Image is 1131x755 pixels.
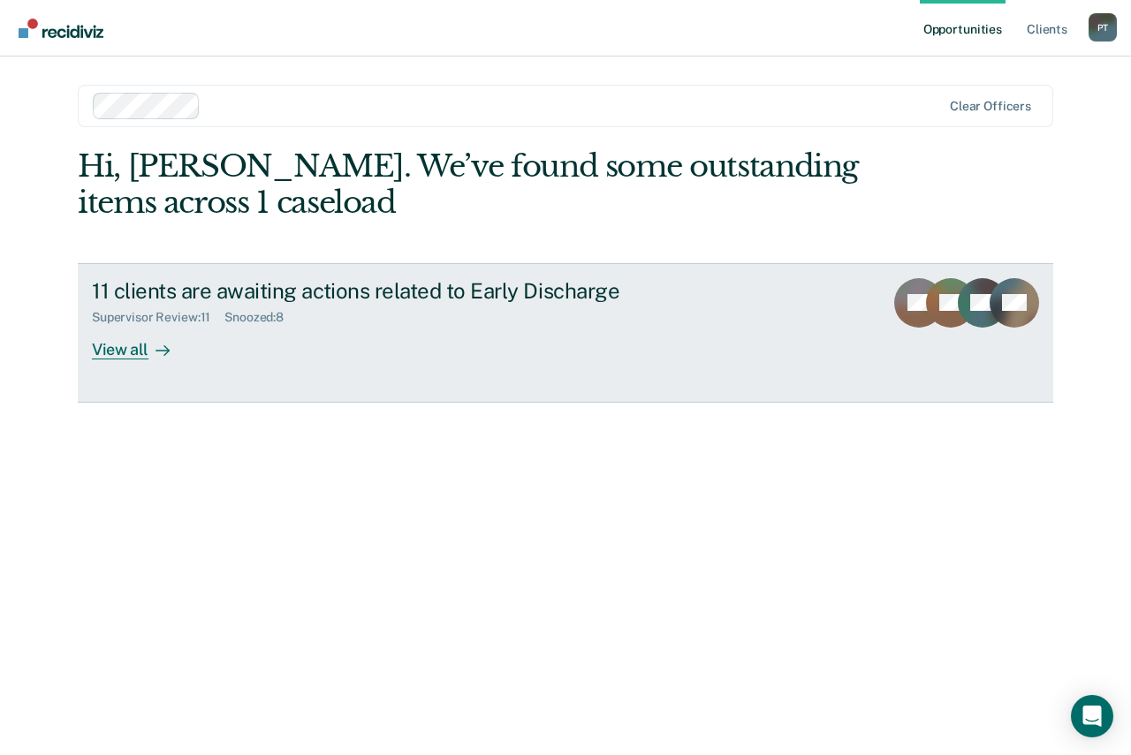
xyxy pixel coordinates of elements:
[92,310,224,325] div: Supervisor Review : 11
[950,99,1031,114] div: Clear officers
[1089,13,1117,42] button: Profile dropdown button
[78,148,858,221] div: Hi, [PERSON_NAME]. We’ve found some outstanding items across 1 caseload
[1071,695,1113,737] div: Open Intercom Messenger
[92,325,191,359] div: View all
[92,278,712,304] div: 11 clients are awaiting actions related to Early Discharge
[19,19,103,38] img: Recidiviz
[224,310,298,325] div: Snoozed : 8
[78,263,1053,403] a: 11 clients are awaiting actions related to Early DischargeSupervisor Review:11Snoozed:8View all
[1089,13,1117,42] div: P T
